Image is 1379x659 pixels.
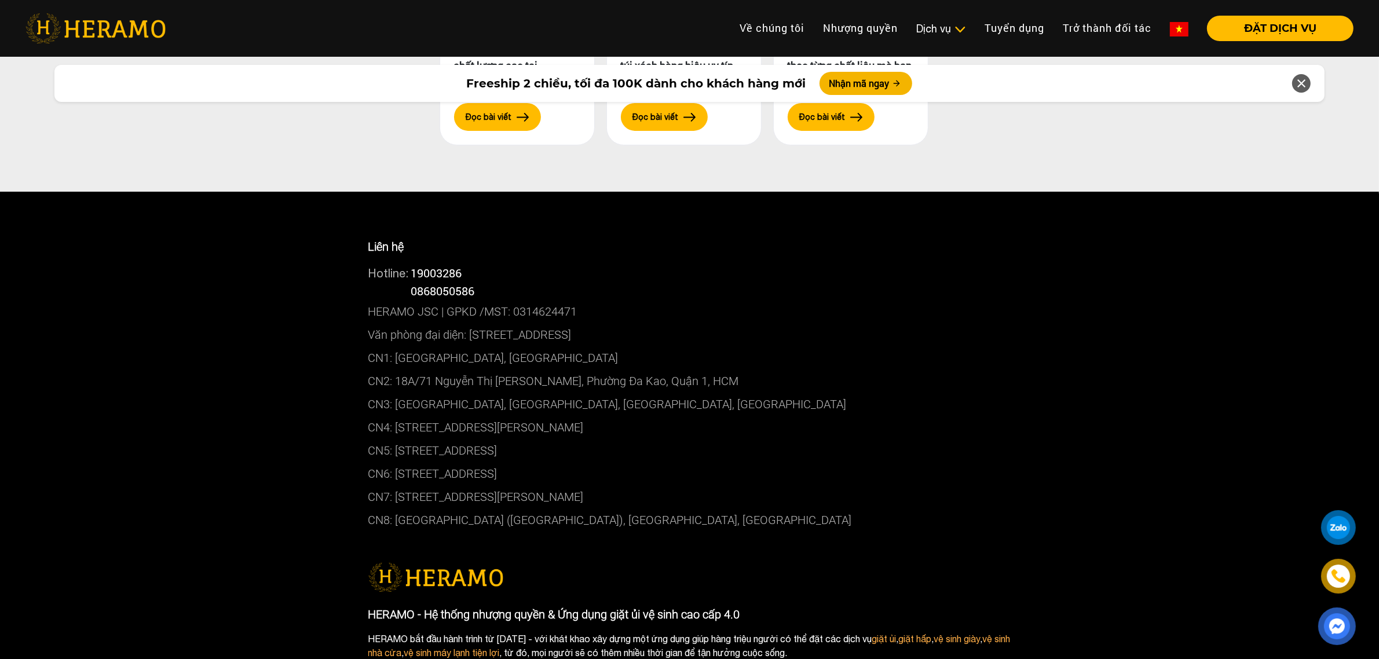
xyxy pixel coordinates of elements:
p: CN2: 18A/71 Nguyễn Thị [PERSON_NAME], Phường Đa Kao, Quận 1, HCM [368,369,1011,393]
a: ĐẶT DỊCH VỤ [1198,23,1354,34]
button: Nhận mã ngay [820,72,912,95]
a: Nhượng quyền [814,16,907,41]
label: Đọc bài viết [632,111,678,123]
span: 0868050586 [411,283,475,298]
a: vệ sinh giày [934,634,981,644]
img: logo [368,563,503,592]
img: subToggleIcon [954,24,966,35]
button: Đọc bài viết [788,103,875,131]
img: arrow [517,113,529,121]
p: CN1: [GEOGRAPHIC_DATA], [GEOGRAPHIC_DATA] [368,346,1011,369]
label: Đọc bài viết [799,111,845,123]
p: CN7: [STREET_ADDRESS][PERSON_NAME] [368,485,1011,508]
span: Hotline: [368,266,409,280]
p: HERAMO - Hệ thống nhượng quyền & Ứng dụng giặt ủi vệ sinh cao cấp 4.0 [368,606,1011,623]
p: Liên hệ [368,238,1011,255]
p: CN8: [GEOGRAPHIC_DATA] ([GEOGRAPHIC_DATA]), [GEOGRAPHIC_DATA], [GEOGRAPHIC_DATA] [368,508,1011,532]
img: phone-icon [1331,569,1347,584]
img: heramo-logo.png [25,13,166,43]
a: phone-icon [1322,560,1354,592]
a: Tuyển dụng [975,16,1054,41]
a: giặt ủi [872,634,897,644]
p: Văn phòng đại diện: [STREET_ADDRESS] [368,323,1011,346]
label: Đọc bài viết [466,111,511,123]
p: CN4: [STREET_ADDRESS][PERSON_NAME] [368,416,1011,439]
p: CN6: [STREET_ADDRESS] [368,462,1011,485]
p: CN5: [STREET_ADDRESS] [368,439,1011,462]
a: giặt hấp [899,634,932,644]
button: Đọc bài viết [454,103,541,131]
img: arrow [683,113,696,121]
img: vn-flag.png [1170,22,1188,36]
a: Trở thành đối tác [1054,16,1161,41]
span: Freeship 2 chiều, tối đa 100K dành cho khách hàng mới [466,75,806,92]
a: 19003286 [411,265,462,280]
button: ĐẶT DỊCH VỤ [1207,16,1354,41]
p: CN3: [GEOGRAPHIC_DATA], [GEOGRAPHIC_DATA], [GEOGRAPHIC_DATA], [GEOGRAPHIC_DATA] [368,393,1011,416]
img: arrow [850,113,863,121]
p: HERAMO JSC | GPKD /MST: 0314624471 [368,300,1011,323]
a: vệ sinh máy lạnh tiện lợi [404,647,500,658]
div: Dịch vụ [916,21,966,36]
button: Đọc bài viết [621,103,708,131]
a: Về chúng tôi [730,16,814,41]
